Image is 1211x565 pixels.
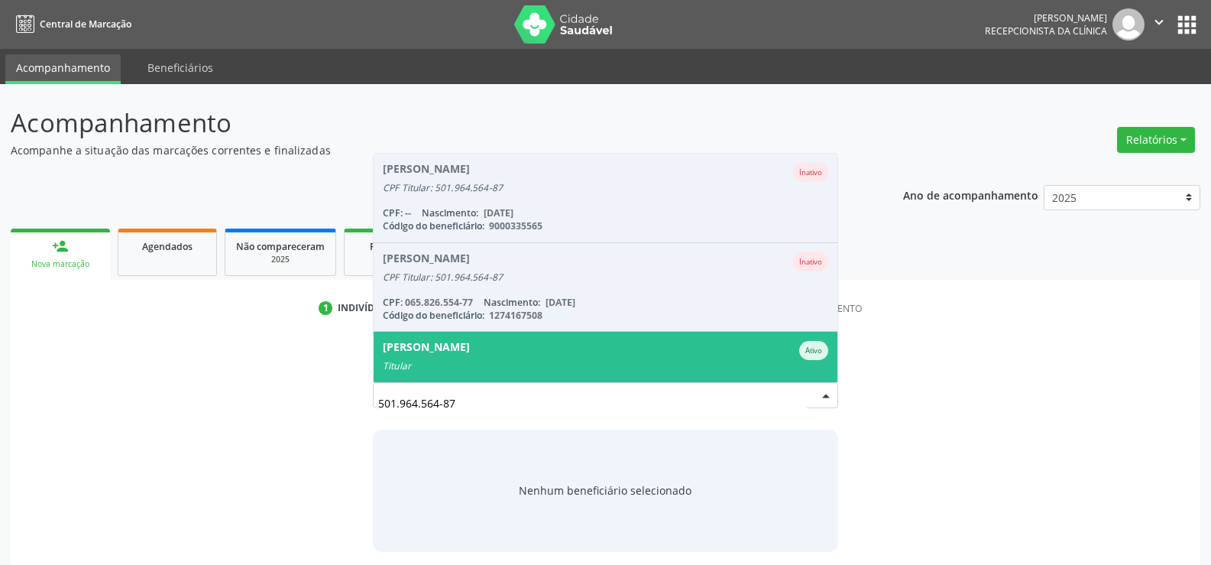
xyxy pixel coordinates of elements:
[355,254,432,265] div: 2025
[21,258,99,270] div: Nova marcação
[1145,8,1174,41] button: 
[1174,11,1200,38] button: apps
[338,301,389,315] div: Indivíduo
[1151,14,1167,31] i: 
[1112,8,1145,41] img: img
[236,240,325,253] span: Não compareceram
[11,104,843,142] p: Acompanhamento
[1117,127,1195,153] button: Relatórios
[985,24,1107,37] span: Recepcionista da clínica
[142,240,193,253] span: Agendados
[137,54,224,81] a: Beneficiários
[52,238,69,255] div: person_add
[5,54,121,84] a: Acompanhamento
[11,142,843,158] p: Acompanhe a situação das marcações correntes e finalizadas
[319,301,332,315] div: 1
[805,346,822,356] small: Ativo
[985,11,1107,24] div: [PERSON_NAME]
[903,185,1038,204] p: Ano de acompanhamento
[370,240,417,253] span: Resolvidos
[11,11,131,37] a: Central de Marcação
[40,18,131,31] span: Central de Marcação
[378,388,807,418] input: Busque por nome, código ou CPF
[236,254,325,265] div: 2025
[383,341,470,360] div: [PERSON_NAME]
[519,482,691,498] span: Nenhum beneficiário selecionado
[383,360,828,372] div: Titular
